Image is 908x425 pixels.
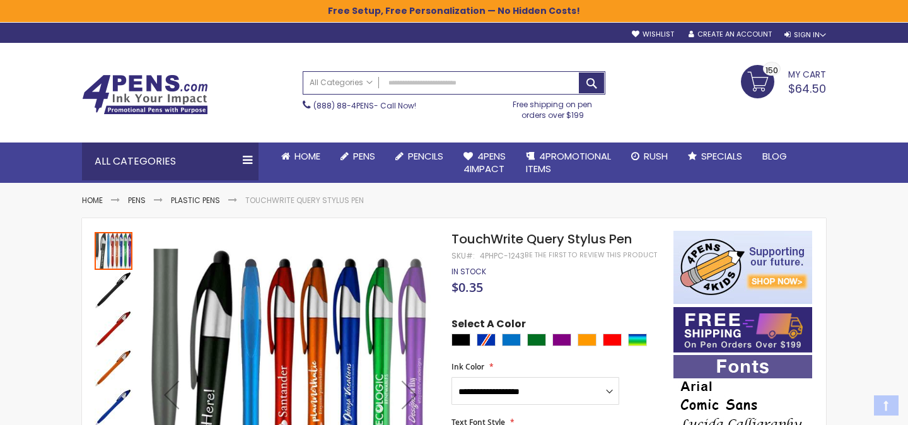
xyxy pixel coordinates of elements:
[752,143,797,170] a: Blog
[678,143,752,170] a: Specials
[527,334,546,346] div: Green
[526,149,611,175] span: 4PROMOTIONAL ITEMS
[245,195,364,206] li: TouchWrite Query Stylus Pen
[95,349,132,387] img: TouchWrite Query Stylus Pen
[784,30,826,40] div: Sign In
[644,149,668,163] span: Rush
[385,143,453,170] a: Pencils
[330,143,385,170] a: Pens
[762,149,787,163] span: Blog
[451,279,483,296] span: $0.35
[603,334,622,346] div: Red
[294,149,320,163] span: Home
[451,230,632,248] span: TouchWrite Query Stylus Pen
[451,250,475,261] strong: SKU
[502,334,521,346] div: Blue Light
[621,143,678,170] a: Rush
[451,267,486,277] div: Availability
[451,334,470,346] div: Black
[689,30,772,39] a: Create an Account
[463,149,506,175] span: 4Pens 4impact
[128,195,146,206] a: Pens
[804,391,908,425] iframe: Google Customer Reviews
[451,266,486,277] span: In stock
[313,100,416,111] span: - Call Now!
[741,65,826,96] a: $64.50 150
[525,250,657,260] a: Be the first to review this product
[95,270,134,309] div: TouchWrite Query Stylus Pen
[95,231,134,270] div: TouchWrite Query Stylus Pen
[701,149,742,163] span: Specials
[632,30,674,39] a: Wishlist
[628,334,647,346] div: Assorted
[82,195,103,206] a: Home
[408,149,443,163] span: Pencils
[95,348,134,387] div: TouchWrite Query Stylus Pen
[171,195,220,206] a: Plastic Pens
[451,361,484,372] span: Ink Color
[516,143,621,183] a: 4PROMOTIONALITEMS
[673,231,812,304] img: 4pens 4 kids
[480,251,525,261] div: 4PHPC-1243
[271,143,330,170] a: Home
[95,310,132,348] img: TouchWrite Query Stylus Pen
[552,334,571,346] div: Purple
[451,317,526,334] span: Select A Color
[453,143,516,183] a: 4Pens4impact
[353,149,375,163] span: Pens
[313,100,374,111] a: (888) 88-4PENS
[82,143,259,180] div: All Categories
[310,78,373,88] span: All Categories
[303,72,379,93] a: All Categories
[788,81,826,96] span: $64.50
[765,64,778,76] span: 150
[578,334,597,346] div: Orange
[95,271,132,309] img: TouchWrite Query Stylus Pen
[673,307,812,352] img: Free shipping on orders over $199
[500,95,606,120] div: Free shipping on pen orders over $199
[95,309,134,348] div: TouchWrite Query Stylus Pen
[82,74,208,115] img: 4Pens Custom Pens and Promotional Products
